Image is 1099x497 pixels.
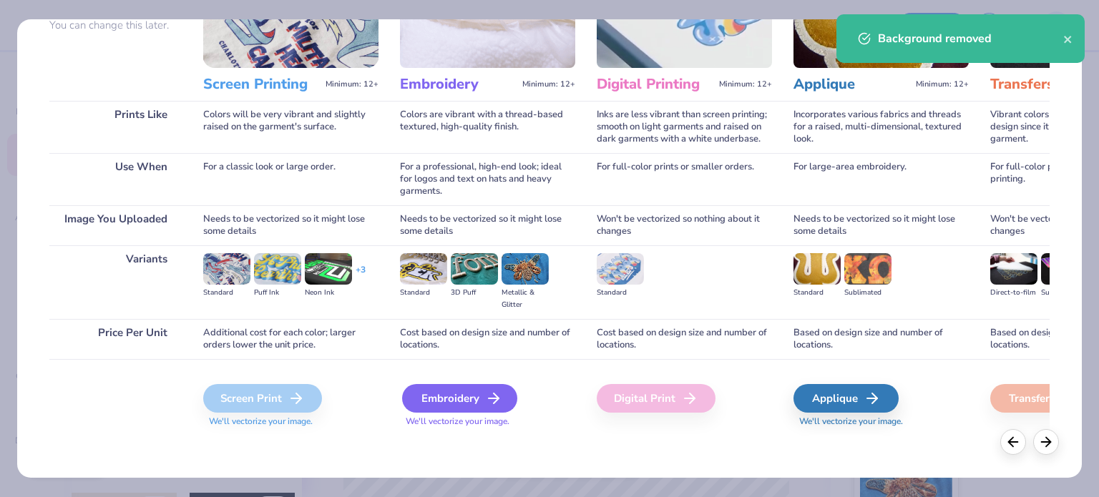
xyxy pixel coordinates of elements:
div: Based on design size and number of locations. [793,319,969,359]
div: Incorporates various fabrics and threads for a raised, multi-dimensional, textured look. [793,101,969,153]
div: Transfers [990,384,1095,413]
span: We'll vectorize your image. [400,415,575,428]
h3: Embroidery [400,75,517,94]
div: Embroidery [402,384,517,413]
div: For full-color prints or smaller orders. [597,153,772,205]
div: Direct-to-film [990,287,1037,299]
div: Colors will be very vibrant and slightly raised on the garment's surface. [203,101,378,153]
span: We'll vectorize your image. [793,415,969,428]
div: Standard [793,287,841,299]
div: Use When [49,153,182,205]
img: Metallic & Glitter [502,253,549,285]
span: Minimum: 12+ [522,79,575,89]
img: Supacolor [1041,253,1088,285]
img: Neon Ink [305,253,352,285]
div: Standard [400,287,447,299]
img: Sublimated [844,253,892,285]
div: For a classic look or large order. [203,153,378,205]
div: 3D Puff [451,287,498,299]
p: You can change this later. [49,19,182,31]
div: + 3 [356,264,366,288]
h3: Digital Printing [597,75,713,94]
div: Neon Ink [305,287,352,299]
div: Price Per Unit [49,319,182,359]
div: Image You Uploaded [49,205,182,245]
div: Cost based on design size and number of locations. [597,319,772,359]
span: Minimum: 12+ [916,79,969,89]
div: Background removed [878,30,1063,47]
span: Minimum: 12+ [326,79,378,89]
div: Variants [49,245,182,319]
button: close [1063,30,1073,47]
div: Inks are less vibrant than screen printing; smooth on light garments and raised on dark garments ... [597,101,772,153]
div: Screen Print [203,384,322,413]
img: 3D Puff [451,253,498,285]
div: Needs to be vectorized so it might lose some details [203,205,378,245]
img: Standard [400,253,447,285]
div: For a professional, high-end look; ideal for logos and text on hats and heavy garments. [400,153,575,205]
h3: Applique [793,75,910,94]
img: Standard [793,253,841,285]
img: Standard [203,253,250,285]
div: Needs to be vectorized so it might lose some details [400,205,575,245]
div: Won't be vectorized so nothing about it changes [597,205,772,245]
div: Standard [203,287,250,299]
span: We'll vectorize your image. [203,415,378,428]
div: Prints Like [49,101,182,153]
div: Needs to be vectorized so it might lose some details [793,205,969,245]
div: For large-area embroidery. [793,153,969,205]
div: Supacolor [1041,287,1088,299]
div: Applique [793,384,899,413]
div: Cost based on design size and number of locations. [400,319,575,359]
div: Puff Ink [254,287,301,299]
div: Additional cost for each color; larger orders lower the unit price. [203,319,378,359]
img: Standard [597,253,644,285]
div: Metallic & Glitter [502,287,549,311]
span: Minimum: 12+ [719,79,772,89]
img: Direct-to-film [990,253,1037,285]
div: Sublimated [844,287,892,299]
div: Digital Print [597,384,715,413]
div: Colors are vibrant with a thread-based textured, high-quality finish. [400,101,575,153]
div: Standard [597,287,644,299]
img: Puff Ink [254,253,301,285]
h3: Screen Printing [203,75,320,94]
